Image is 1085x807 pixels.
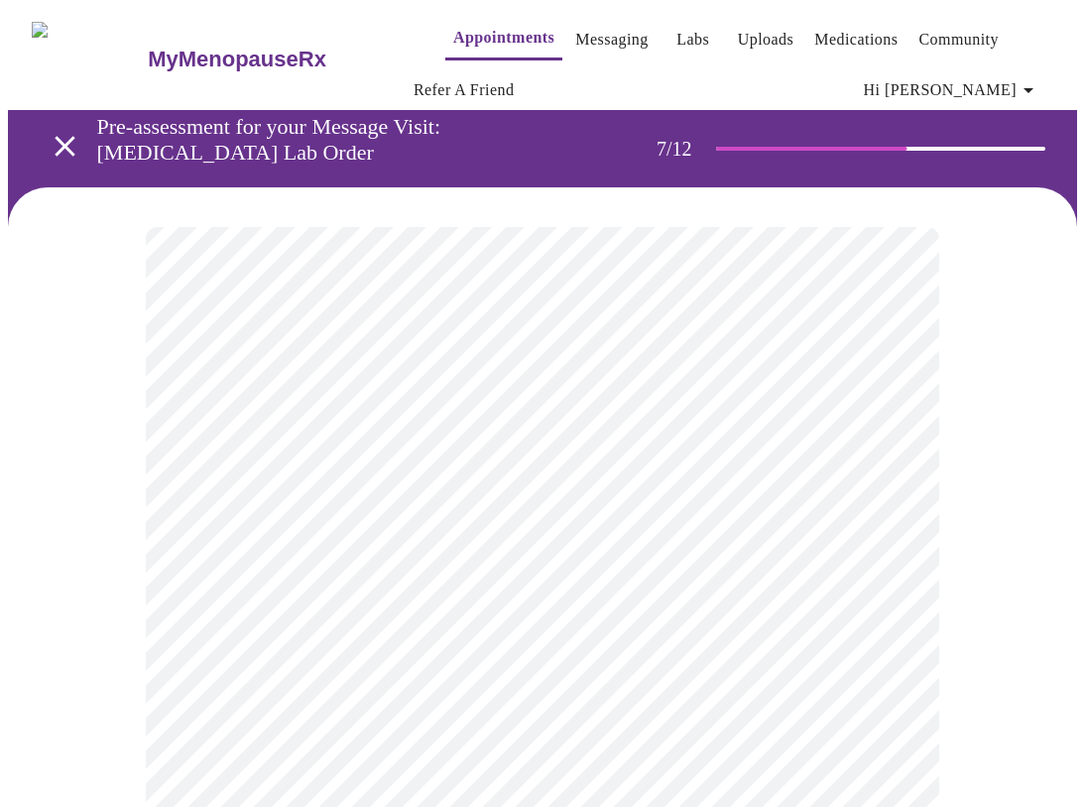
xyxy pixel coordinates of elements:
[36,117,94,175] button: open drawer
[910,20,1007,59] button: Community
[856,70,1048,110] button: Hi [PERSON_NAME]
[32,22,146,96] img: MyMenopauseRx Logo
[575,26,648,54] a: Messaging
[730,20,802,59] button: Uploads
[146,25,406,94] a: MyMenopauseRx
[414,76,515,104] a: Refer a Friend
[567,20,656,59] button: Messaging
[738,26,794,54] a: Uploads
[406,70,523,110] button: Refer a Friend
[148,47,326,72] h3: MyMenopauseRx
[676,26,709,54] a: Labs
[657,138,716,161] h3: 7 / 12
[662,20,725,59] button: Labs
[814,26,898,54] a: Medications
[806,20,905,59] button: Medications
[445,18,562,60] button: Appointments
[918,26,999,54] a: Community
[453,24,554,52] a: Appointments
[97,114,578,166] h3: Pre-assessment for your Message Visit: [MEDICAL_DATA] Lab Order
[864,76,1040,104] span: Hi [PERSON_NAME]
